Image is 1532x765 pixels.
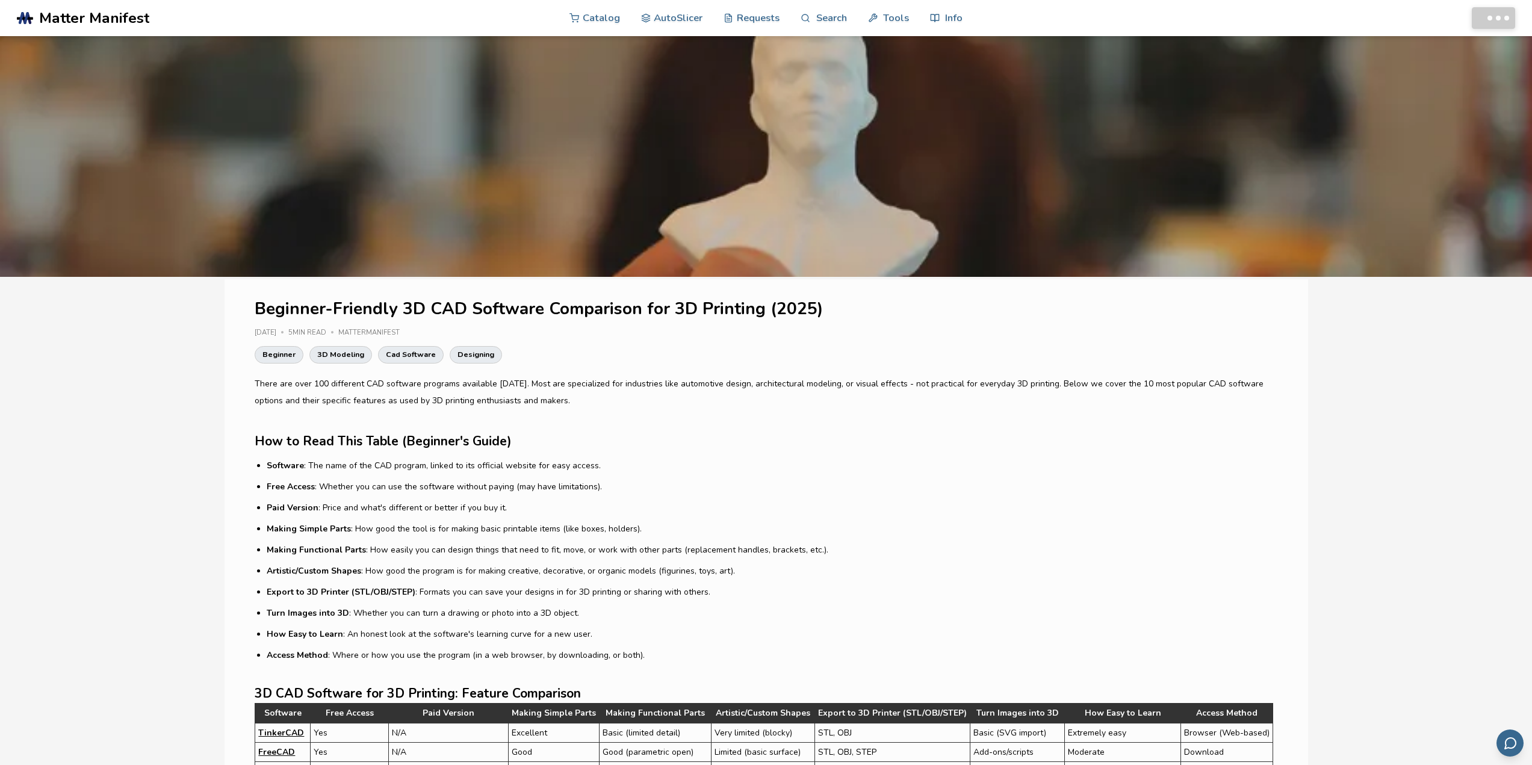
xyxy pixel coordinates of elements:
[1181,703,1273,723] th: Access Method
[1065,703,1181,723] th: How Easy to Learn
[712,742,815,761] td: Limited (basic surface)
[378,346,444,363] a: Cad Software
[309,346,372,363] a: 3D Modeling
[970,723,1065,742] td: Basic (SVG import)
[815,742,970,761] td: STL, OBJ, STEP
[450,346,502,363] a: Designing
[970,703,1065,723] th: Turn Images into 3D
[288,329,338,337] div: 5 min read
[39,10,149,26] span: Matter Manifest
[267,501,1277,514] li: : Price and what's different or better if you buy it.
[267,565,361,577] strong: Artistic/Custom Shapes
[255,346,303,363] a: Beginner
[258,726,304,739] a: TinkerCAD
[267,459,1277,472] li: : The name of the CAD program, linked to its official website for easy access.
[1065,742,1181,761] td: Moderate
[267,565,1277,577] li: : How good the program is for making creative, decorative, or organic models (figurines, toys, art).
[255,300,1277,318] h1: Beginner-Friendly 3D CAD Software Comparison for 3D Printing (2025)
[255,432,1277,451] h2: How to Read This Table (Beginner's Guide)
[712,723,815,742] td: Very limited (blocky)
[600,742,712,761] td: Good (parametric open)
[255,703,311,723] th: Software
[267,544,1277,556] li: : How easily you can design things that need to fit, move, or work with other parts (replacement ...
[311,742,389,761] td: Yes
[389,742,509,761] td: N/A
[389,723,509,742] td: N/A
[600,703,712,723] th: Making Functional Parts
[1181,723,1273,742] td: Browser (Web-based)
[267,607,349,619] strong: Turn Images into 3D
[338,329,408,337] div: MatterManifest
[267,586,415,598] strong: Export to 3D Printer (STL/OBJ/STEP)
[1181,742,1273,761] td: Download
[509,703,600,723] th: Making Simple Parts
[267,481,315,492] strong: Free Access
[255,329,288,337] div: [DATE]
[311,703,389,723] th: Free Access
[970,742,1065,761] td: Add-ons/scripts
[267,607,1277,619] li: : Whether you can turn a drawing or photo into a 3D object.
[267,460,304,471] strong: Software
[267,649,1277,661] li: : Where or how you use the program (in a web browser, by downloading, or both).
[267,522,1277,535] li: : How good the tool is for making basic printable items (like boxes, holders).
[1496,729,1524,757] button: Send feedback via email
[267,649,328,661] strong: Access Method
[1065,723,1181,742] td: Extremely easy
[815,703,970,723] th: Export to 3D Printer (STL/OBJ/STEP)
[267,480,1277,493] li: : Whether you can use the software without paying (may have limitations).
[267,544,366,556] strong: Making Functional Parts
[509,742,600,761] td: Good
[267,502,318,513] strong: Paid Version
[600,723,712,742] td: Basic (limited detail)
[258,746,295,758] a: FreeCAD
[255,684,1277,703] h2: 3D CAD Software for 3D Printing: Feature Comparison
[712,703,815,723] th: Artistic/Custom Shapes
[267,628,343,640] strong: How Easy to Learn
[267,628,1277,640] li: : An honest look at the software's learning curve for a new user.
[267,586,1277,598] li: : Formats you can save your designs in for 3D printing or sharing with others.
[815,723,970,742] td: STL, OBJ
[255,376,1277,409] p: There are over 100 different CAD software programs available [DATE]. Most are specialized for ind...
[509,723,600,742] td: Excellent
[389,703,509,723] th: Paid Version
[311,723,389,742] td: Yes
[267,523,351,534] strong: Making Simple Parts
